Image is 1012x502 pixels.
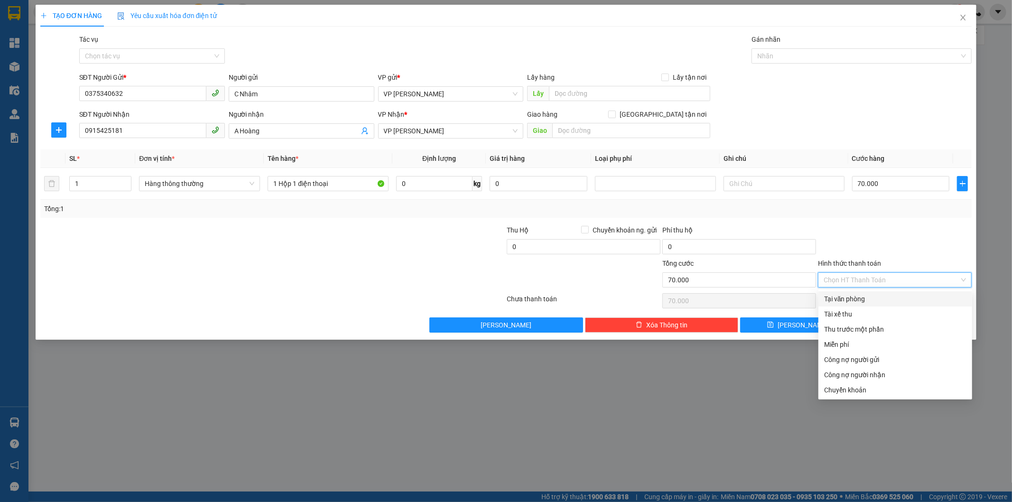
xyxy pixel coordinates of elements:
img: icon [117,12,125,20]
span: save [767,321,774,329]
button: plus [957,176,968,191]
span: VP Cương Gián [384,87,518,101]
th: Loại phụ phí [591,149,720,168]
button: Close [950,5,976,31]
span: kg [473,176,482,191]
div: Chuyển khoản [824,385,966,395]
span: plus [40,12,47,19]
div: VP gửi [378,72,524,83]
input: Ghi Chú [724,176,845,191]
span: Giao hàng [527,111,557,118]
th: Ghi chú [720,149,848,168]
div: Người nhận [229,109,374,120]
span: Giá trị hàng [490,155,525,162]
div: Phí thu hộ [662,225,816,239]
span: TẠO ĐƠN HÀNG [40,12,102,19]
button: [PERSON_NAME] [429,317,583,333]
span: Giao [527,123,552,138]
span: Lấy tận nơi [669,72,710,83]
div: Tại văn phòng [824,294,966,304]
span: Xóa Thông tin [646,320,687,330]
span: VP Hoàng Liệt [384,124,518,138]
div: Công nợ người gửi [824,354,966,365]
div: Cước gửi hàng sẽ được ghi vào công nợ của người gửi [818,352,972,367]
span: VP Nhận [378,111,405,118]
div: Thu trước một phần [824,324,966,335]
span: Yêu cầu xuất hóa đơn điện tử [117,12,217,19]
span: Chuyển khoản ng. gửi [589,225,660,235]
span: [GEOGRAPHIC_DATA] tận nơi [616,109,710,120]
input: 0 [490,176,587,191]
span: Cước hàng [852,155,885,162]
span: Hàng thông thường [145,177,254,191]
span: [PERSON_NAME] [778,320,828,330]
button: save[PERSON_NAME] [740,317,855,333]
span: plus [52,126,66,134]
button: deleteXóa Thông tin [585,317,739,333]
div: Người gửi [229,72,374,83]
div: Tổng: 1 [44,204,390,214]
span: user-add [361,127,369,135]
div: SĐT Người Nhận [79,109,225,120]
span: [PERSON_NAME] [481,320,531,330]
span: Lấy hàng [527,74,555,81]
span: Thu Hộ [507,226,529,234]
button: delete [44,176,59,191]
span: Đơn vị tính [139,155,175,162]
div: Miễn phí [824,339,966,350]
span: phone [212,89,219,97]
label: Hình thức thanh toán [818,260,881,267]
span: delete [636,321,642,329]
input: Dọc đường [549,86,710,101]
span: Tên hàng [268,155,298,162]
div: Tài xế thu [824,309,966,319]
span: SL [69,155,77,162]
span: Định lượng [422,155,456,162]
span: close [959,14,967,21]
span: plus [957,180,967,187]
input: VD: Bàn, Ghế [268,176,389,191]
div: Công nợ người nhận [824,370,966,380]
div: Cước gửi hàng sẽ được ghi vào công nợ của người nhận [818,367,972,382]
input: Dọc đường [552,123,710,138]
span: Lấy [527,86,549,101]
label: Tác vụ [79,36,98,43]
button: plus [51,122,66,138]
div: SĐT Người Gửi [79,72,225,83]
span: phone [212,126,219,134]
span: Tổng cước [662,260,694,267]
label: Gán nhãn [752,36,780,43]
div: Chưa thanh toán [506,294,662,310]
